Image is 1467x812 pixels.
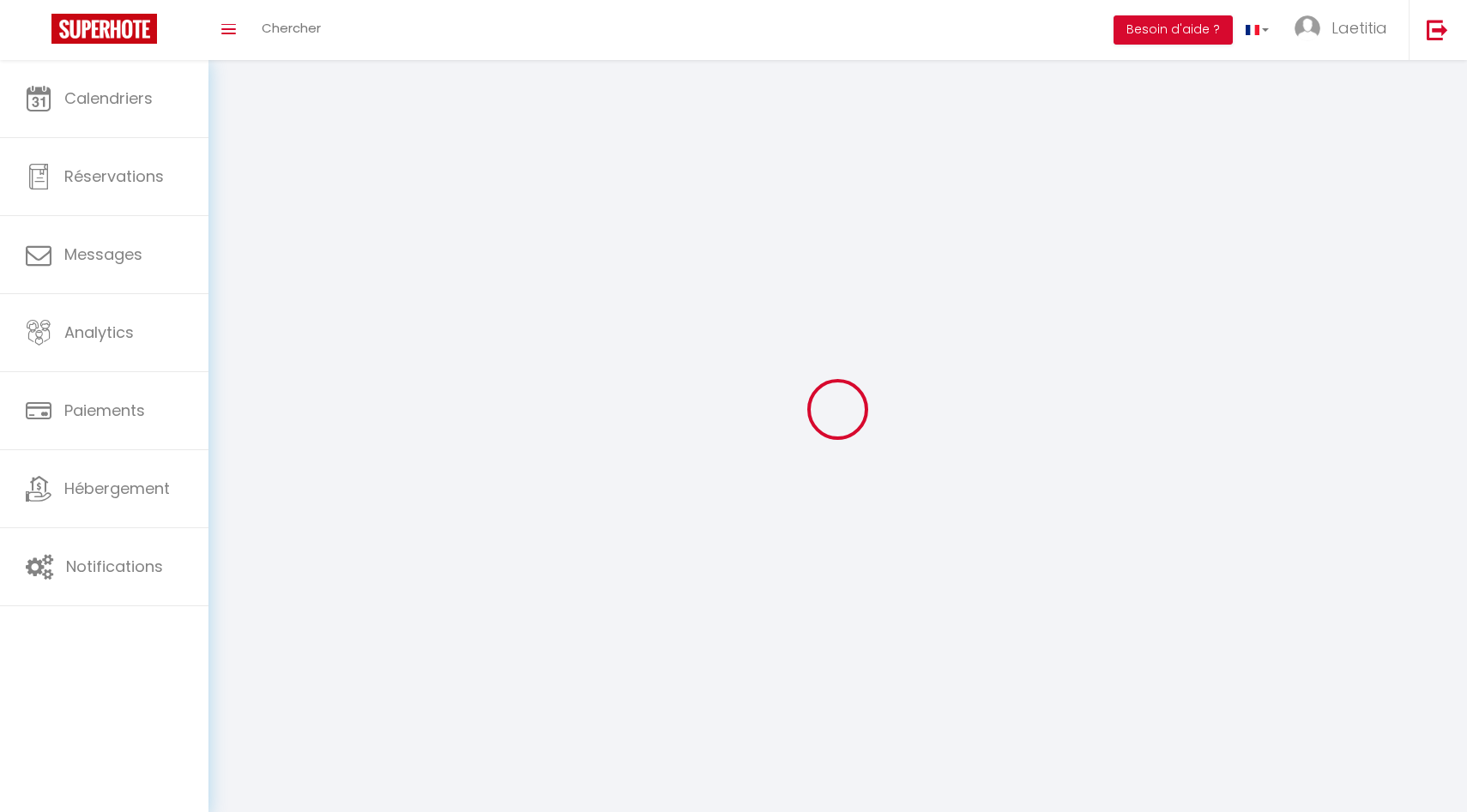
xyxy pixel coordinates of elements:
img: Super Booking [51,14,157,44]
span: Messages [64,244,142,265]
img: logout [1427,19,1448,40]
span: Chercher [262,19,321,37]
span: Hébergement [64,478,170,499]
span: Paiements [64,400,145,421]
span: Analytics [64,322,134,343]
span: Notifications [66,556,163,577]
button: Besoin d'aide ? [1114,15,1233,45]
span: Réservations [64,165,164,187]
span: Calendriers [64,87,153,109]
img: ... [1295,15,1320,41]
span: Laetitia [1331,17,1387,39]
